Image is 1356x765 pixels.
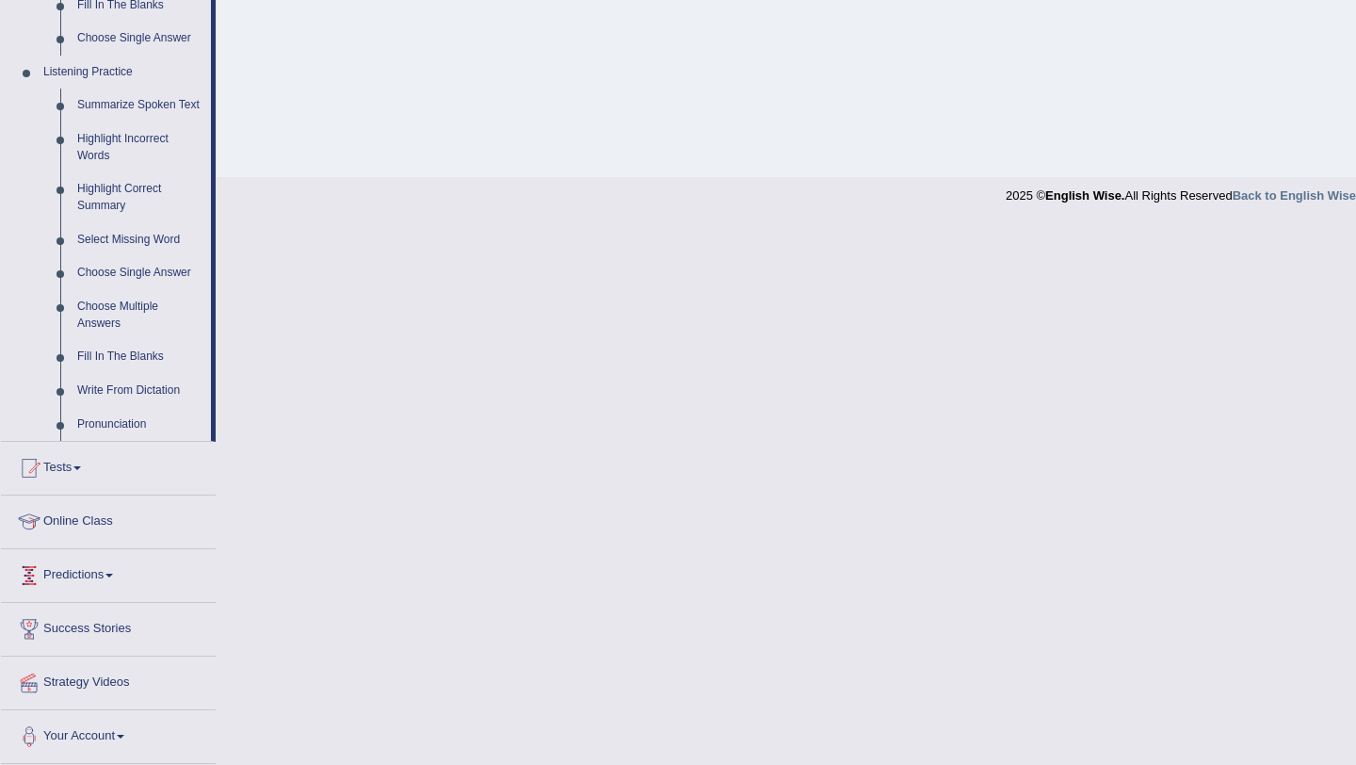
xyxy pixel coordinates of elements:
[69,340,211,374] a: Fill In The Blanks
[69,172,211,222] a: Highlight Correct Summary
[1045,188,1124,203] strong: English Wise.
[69,22,211,56] a: Choose Single Answer
[1,657,216,704] a: Strategy Videos
[1,442,216,489] a: Tests
[1,710,216,757] a: Your Account
[1,603,216,650] a: Success Stories
[69,408,211,442] a: Pronunciation
[69,290,211,340] a: Choose Multiple Answers
[69,122,211,172] a: Highlight Incorrect Words
[1,549,216,596] a: Predictions
[69,374,211,408] a: Write From Dictation
[69,89,211,122] a: Summarize Spoken Text
[69,223,211,257] a: Select Missing Word
[35,56,211,90] a: Listening Practice
[1233,188,1356,203] a: Back to English Wise
[1006,177,1356,204] div: 2025 © All Rights Reserved
[1,496,216,543] a: Online Class
[69,256,211,290] a: Choose Single Answer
